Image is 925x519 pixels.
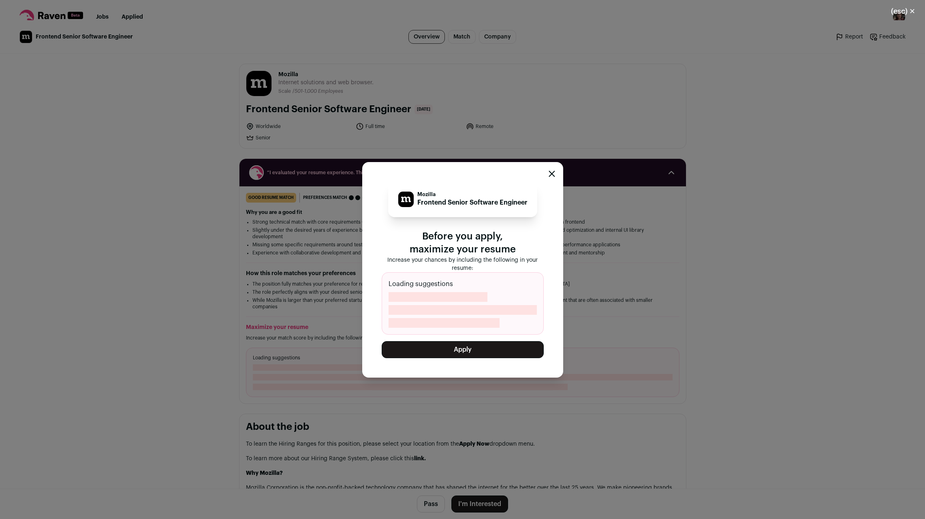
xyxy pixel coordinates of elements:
div: Loading suggestions [382,272,544,335]
img: ed6f39911129357e39051950c0635099861b11d33cdbe02a057c56aa8f195c9d.jpg [398,192,414,207]
p: Mozilla [417,191,528,198]
button: Apply [382,341,544,358]
p: Increase your chances by including the following in your resume: [382,256,544,272]
button: Close modal [881,2,925,20]
button: Close modal [549,171,555,177]
p: Before you apply, maximize your resume [382,230,544,256]
p: Frontend Senior Software Engineer [417,198,528,207]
